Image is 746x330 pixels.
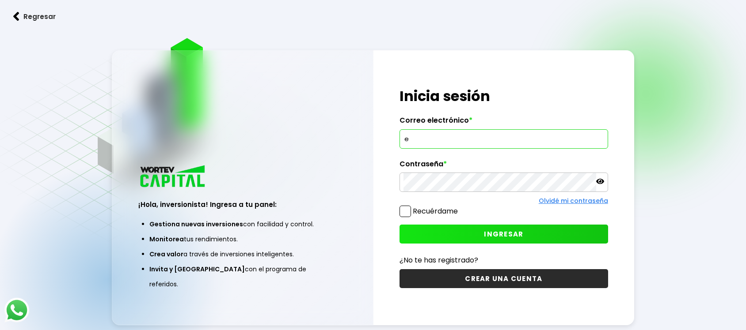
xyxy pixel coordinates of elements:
h3: ¡Hola, inversionista! Ingresa a tu panel: [138,199,347,210]
span: Gestiona nuevas inversiones [149,220,243,229]
button: INGRESAR [400,225,608,244]
h1: Inicia sesión [400,86,608,107]
label: Contraseña [400,160,608,173]
span: Crea valor [149,250,183,259]
li: a través de inversiones inteligentes. [149,247,336,262]
li: con el programa de referidos. [149,262,336,292]
label: Correo electrónico [400,116,608,129]
img: logos_whatsapp-icon.242b2217.svg [4,298,29,322]
img: flecha izquierda [13,12,19,21]
span: Invita y [GEOGRAPHIC_DATA] [149,265,245,274]
input: hola@wortev.capital [403,130,604,148]
span: Monitorea [149,235,184,244]
button: CREAR UNA CUENTA [400,269,608,288]
img: logo_wortev_capital [138,164,208,190]
li: con facilidad y control. [149,217,336,232]
a: ¿No te has registrado?CREAR UNA CUENTA [400,255,608,288]
span: INGRESAR [484,229,523,239]
label: Recuérdame [413,206,458,216]
li: tus rendimientos. [149,232,336,247]
p: ¿No te has registrado? [400,255,608,266]
a: Olvidé mi contraseña [539,196,608,205]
